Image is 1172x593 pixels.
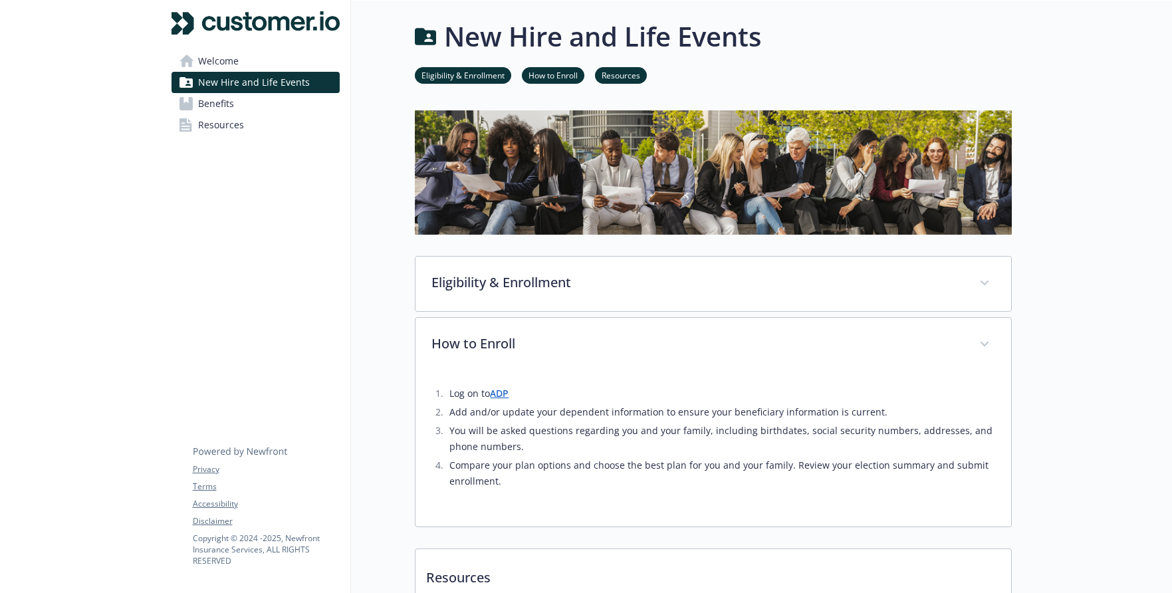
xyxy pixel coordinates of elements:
[198,114,244,136] span: Resources
[490,387,509,400] a: ADP
[444,17,761,57] h1: New Hire and Life Events
[172,93,340,114] a: Benefits
[193,463,339,475] a: Privacy
[198,72,310,93] span: New Hire and Life Events
[198,51,239,72] span: Welcome
[415,318,1011,372] div: How to Enroll
[415,110,1012,235] img: new hire page banner
[193,533,339,566] p: Copyright © 2024 - 2025 , Newfront Insurance Services, ALL RIGHTS RESERVED
[193,498,339,510] a: Accessibility
[172,114,340,136] a: Resources
[193,481,339,493] a: Terms
[415,257,1011,311] div: Eligibility & Enrollment
[415,68,511,81] a: Eligibility & Enrollment
[595,68,647,81] a: Resources
[172,72,340,93] a: New Hire and Life Events
[522,68,584,81] a: How to Enroll
[446,404,995,420] li: Add and/or update your dependent information to ensure your beneficiary information is current.
[172,51,340,72] a: Welcome
[415,372,1011,527] div: How to Enroll
[198,93,234,114] span: Benefits
[193,515,339,527] a: Disclaimer
[446,423,995,455] li: You will be asked questions regarding you and your family, including birthdates, social security ...
[446,457,995,489] li: Compare your plan options and choose the best plan for you and your family. Review your election ...
[431,334,963,354] p: How to Enroll
[431,273,963,293] p: Eligibility & Enrollment
[446,386,995,402] li: Log on to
